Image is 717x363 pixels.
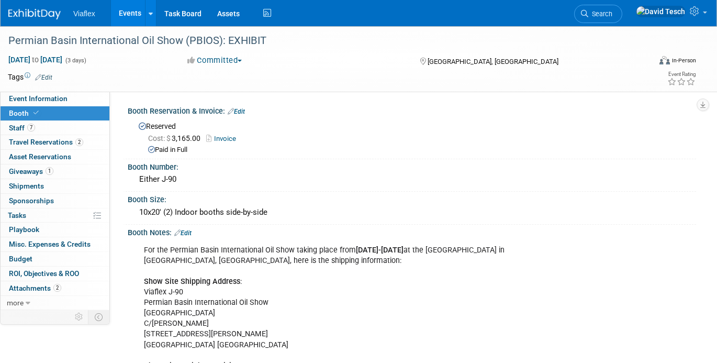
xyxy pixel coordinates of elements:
span: Travel Reservations [9,138,83,146]
div: 10x20' (2) Indoor booths side-by-side [136,204,688,221]
span: Sponsorships [9,196,54,205]
span: Misc. Expenses & Credits [9,240,91,248]
a: Search [574,5,622,23]
span: Viaflex [73,9,95,18]
span: Staff [9,124,35,132]
a: Staff7 [1,121,109,135]
img: David Tesch [636,6,686,17]
span: Event Information [9,94,68,103]
span: Playbook [9,225,39,234]
img: ExhibitDay [8,9,61,19]
a: Edit [35,74,52,81]
a: Giveaways1 [1,164,109,179]
span: Tasks [8,211,26,219]
span: Asset Reservations [9,152,71,161]
a: Attachments2 [1,281,109,295]
div: Booth Reservation & Invoice: [128,103,696,117]
td: Tags [8,72,52,82]
span: ROI, Objectives & ROO [9,269,79,278]
span: 1 [46,167,53,175]
span: 2 [53,284,61,292]
span: Booth [9,109,41,117]
div: In-Person [671,57,696,64]
div: Either J-90 [136,171,688,188]
span: (3 days) [64,57,86,64]
b: Show Site Shipping Address [144,277,240,286]
a: Tasks [1,208,109,223]
button: Committed [184,55,246,66]
span: [DATE] [DATE] [8,55,63,64]
a: Invoice [206,135,241,142]
a: Booth [1,106,109,120]
a: Edit [174,229,192,237]
a: Edit [228,108,245,115]
a: Event Information [1,92,109,106]
td: Toggle Event Tabs [88,310,110,324]
td: Personalize Event Tab Strip [70,310,88,324]
span: [GEOGRAPHIC_DATA], [GEOGRAPHIC_DATA] [428,58,558,65]
div: Booth Number: [128,159,696,172]
div: Booth Size: [128,192,696,205]
img: Format-Inperson.png [659,56,670,64]
div: Booth Notes: [128,225,696,238]
span: Giveaways [9,167,53,175]
i: Booth reservation complete [33,110,39,116]
a: Shipments [1,179,109,193]
div: Event Rating [667,72,696,77]
a: Sponsorships [1,194,109,208]
span: 2 [75,138,83,146]
span: 7 [27,124,35,131]
a: Budget [1,252,109,266]
div: Reserved [136,118,688,155]
div: Paid in Full [148,145,688,155]
a: Travel Reservations2 [1,135,109,149]
a: Misc. Expenses & Credits [1,237,109,251]
span: to [30,56,40,64]
span: Cost: $ [148,134,172,142]
span: Shipments [9,182,44,190]
a: more [1,296,109,310]
span: Budget [9,255,32,263]
span: Attachments [9,284,61,292]
span: more [7,299,24,307]
div: Event Format [595,54,696,70]
span: 3,165.00 [148,134,205,142]
div: Permian Basin International Oil Show (PBIOS): EXHIBIT [5,31,637,50]
a: Asset Reservations [1,150,109,164]
a: ROI, Objectives & ROO [1,267,109,281]
a: Playbook [1,223,109,237]
span: Search [588,10,612,18]
b: [DATE]-[DATE] [356,246,404,255]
